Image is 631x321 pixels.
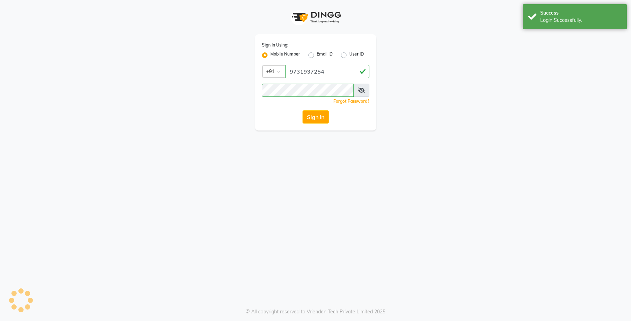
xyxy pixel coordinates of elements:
label: User ID [349,51,364,59]
button: Sign In [303,110,329,124]
label: Sign In Using: [262,42,288,48]
label: Mobile Number [270,51,300,59]
label: Email ID [317,51,333,59]
div: Login Successfully. [540,17,622,24]
div: Success [540,9,622,17]
a: Forgot Password? [333,99,369,104]
input: Username [262,84,354,97]
input: Username [285,65,369,78]
img: logo1.svg [288,7,343,27]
